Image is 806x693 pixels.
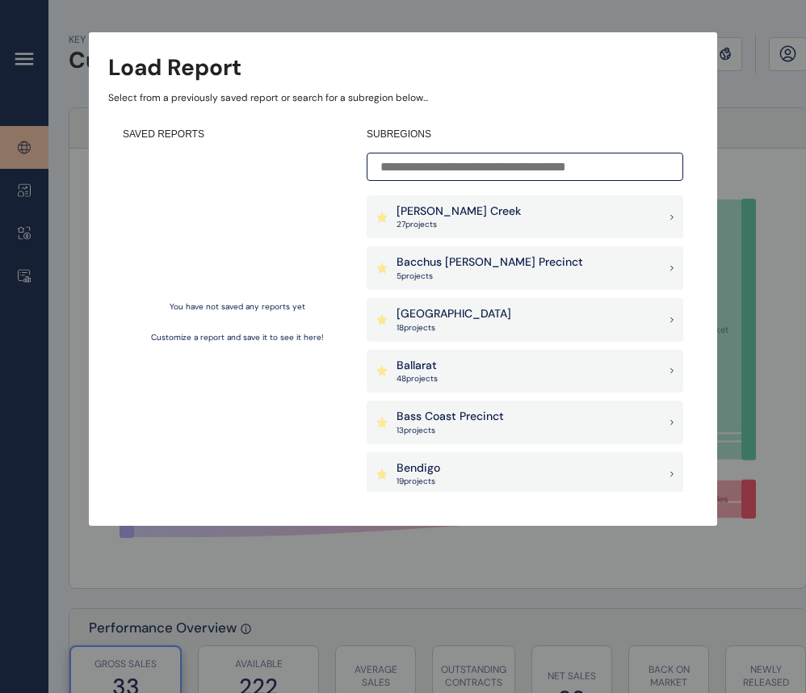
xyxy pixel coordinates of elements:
[397,425,504,436] p: 13 project s
[397,373,438,384] p: 48 project s
[397,271,583,282] p: 5 project s
[123,128,352,141] h4: SAVED REPORTS
[397,358,438,374] p: Ballarat
[397,306,511,322] p: [GEOGRAPHIC_DATA]
[397,409,504,425] p: Bass Coast Precinct
[108,91,698,105] p: Select from a previously saved report or search for a subregion below...
[397,460,440,477] p: Bendigo
[108,52,241,83] h3: Load Report
[151,332,324,343] p: Customize a report and save it to see it here!
[397,204,521,220] p: [PERSON_NAME] Creek
[397,476,440,487] p: 19 project s
[367,128,683,141] h4: SUBREGIONS
[397,322,511,334] p: 18 project s
[397,219,521,230] p: 27 project s
[170,301,305,313] p: You have not saved any reports yet
[397,254,583,271] p: Bacchus [PERSON_NAME] Precinct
